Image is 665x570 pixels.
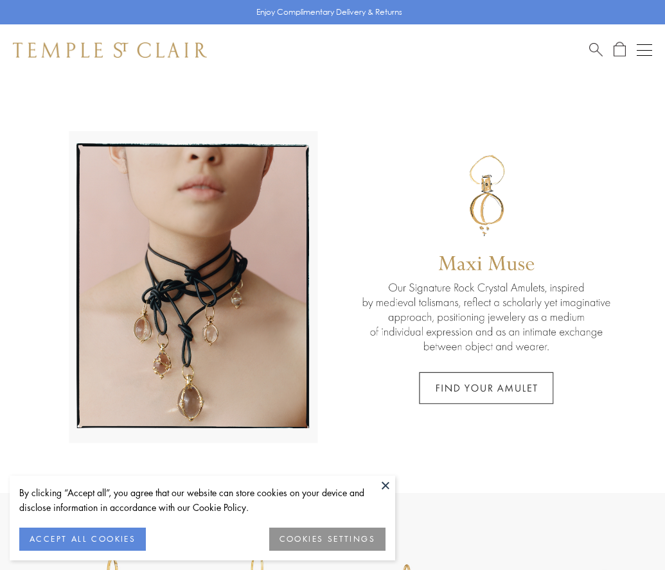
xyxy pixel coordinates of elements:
button: ACCEPT ALL COOKIES [19,528,146,551]
button: Open navigation [637,42,652,58]
img: Temple St. Clair [13,42,207,58]
div: By clicking “Accept all”, you agree that our website can store cookies on your device and disclos... [19,485,386,515]
p: Enjoy Complimentary Delivery & Returns [256,6,402,19]
button: COOKIES SETTINGS [269,528,386,551]
a: Open Shopping Bag [614,42,626,58]
a: Search [589,42,603,58]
